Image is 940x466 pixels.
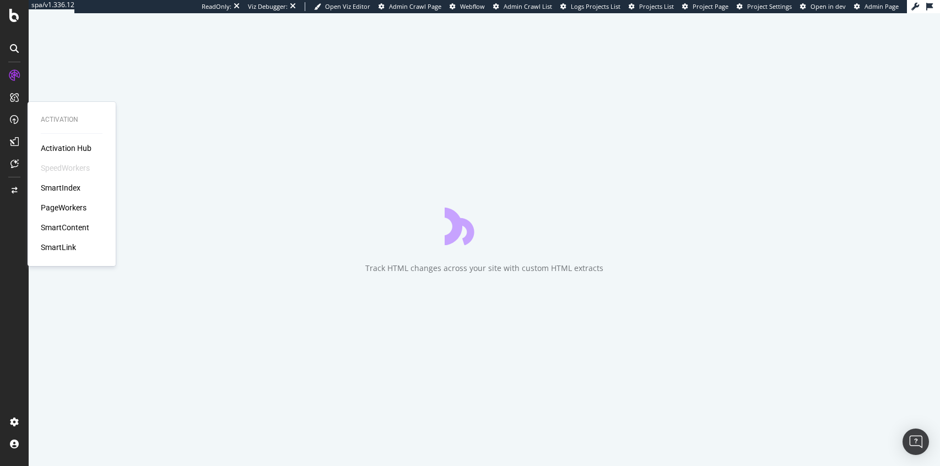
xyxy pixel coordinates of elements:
[41,242,76,253] a: SmartLink
[450,2,485,11] a: Webflow
[629,2,674,11] a: Projects List
[693,2,728,10] span: Project Page
[41,115,102,124] div: Activation
[41,202,87,213] a: PageWorkers
[737,2,792,11] a: Project Settings
[325,2,370,10] span: Open Viz Editor
[639,2,674,10] span: Projects List
[445,205,524,245] div: animation
[365,263,603,274] div: Track HTML changes across your site with custom HTML extracts
[41,222,89,233] a: SmartContent
[41,162,90,174] div: SpeedWorkers
[854,2,899,11] a: Admin Page
[800,2,846,11] a: Open in dev
[41,182,80,193] a: SmartIndex
[493,2,552,11] a: Admin Crawl List
[379,2,441,11] a: Admin Crawl Page
[903,429,929,455] div: Open Intercom Messenger
[811,2,846,10] span: Open in dev
[314,2,370,11] a: Open Viz Editor
[248,2,288,11] div: Viz Debugger:
[504,2,552,10] span: Admin Crawl List
[460,2,485,10] span: Webflow
[389,2,441,10] span: Admin Crawl Page
[202,2,231,11] div: ReadOnly:
[560,2,620,11] a: Logs Projects List
[747,2,792,10] span: Project Settings
[41,143,91,154] a: Activation Hub
[571,2,620,10] span: Logs Projects List
[682,2,728,11] a: Project Page
[865,2,899,10] span: Admin Page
